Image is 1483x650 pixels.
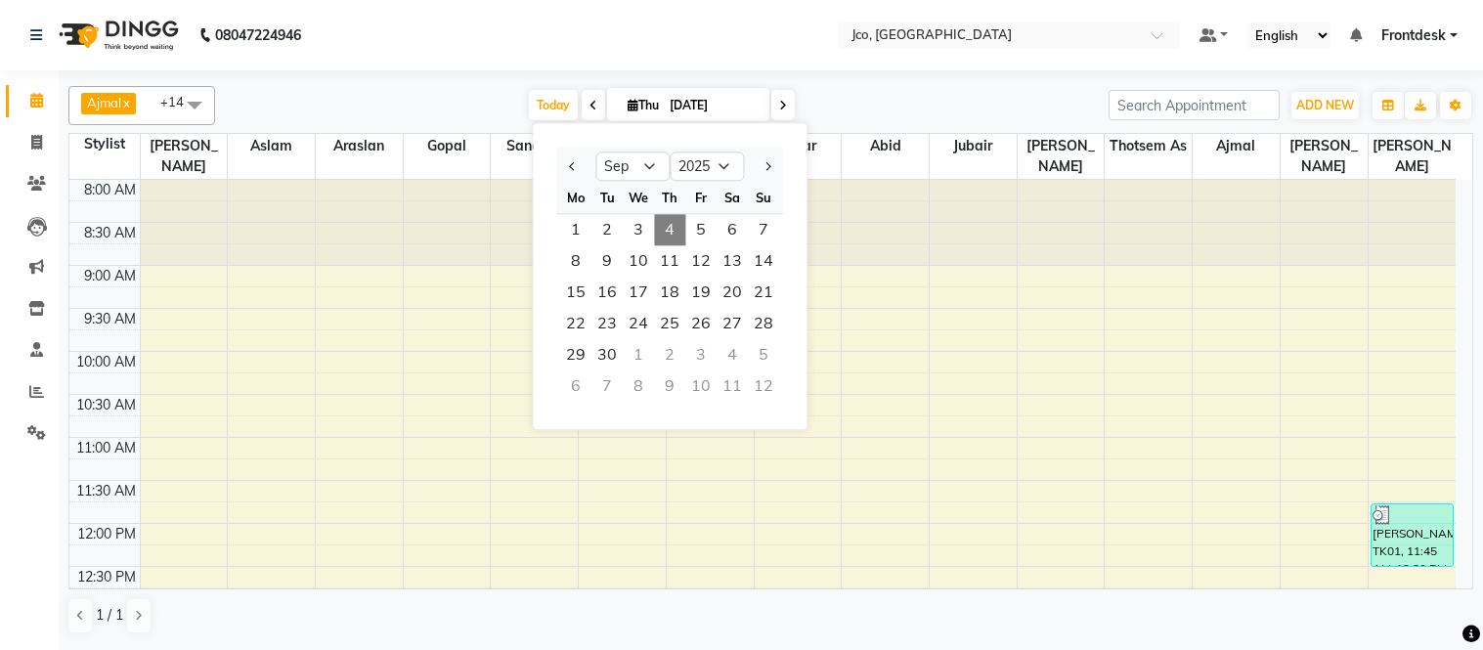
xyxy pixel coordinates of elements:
div: Fr [685,182,717,213]
div: Tuesday, September 16, 2025 [591,277,623,308]
button: Next month [759,151,775,182]
span: 12 [685,245,717,277]
div: Wednesday, September 10, 2025 [623,245,654,277]
span: 5 [685,214,717,245]
span: [PERSON_NAME] [141,134,228,179]
div: Tu [591,182,623,213]
div: Sunday, September 28, 2025 [748,308,779,339]
span: 2 [591,214,623,245]
span: 1 [560,214,591,245]
div: Tuesday, September 2, 2025 [591,214,623,245]
div: 8:30 AM [80,223,140,243]
div: 11:00 AM [72,438,140,458]
div: Thursday, October 9, 2025 [654,370,685,402]
div: Mo [560,182,591,213]
div: Thursday, September 18, 2025 [654,277,685,308]
span: ADD NEW [1296,98,1354,112]
span: 30 [591,339,623,370]
span: 7 [748,214,779,245]
span: 21 [748,277,779,308]
span: [PERSON_NAME] [1281,134,1368,179]
div: Thursday, October 2, 2025 [654,339,685,370]
div: 11:30 AM [72,481,140,501]
div: Saturday, October 4, 2025 [717,339,748,370]
span: Ajmal [1193,134,1280,158]
div: 9:30 AM [80,309,140,329]
div: Tuesday, October 7, 2025 [591,370,623,402]
div: Monday, October 6, 2025 [560,370,591,402]
span: 13 [717,245,748,277]
div: Friday, October 3, 2025 [685,339,717,370]
span: 29 [560,339,591,370]
div: Wednesday, September 3, 2025 [623,214,654,245]
span: 6 [717,214,748,245]
div: Stylist [69,134,140,154]
div: Wednesday, September 17, 2025 [623,277,654,308]
div: Friday, September 19, 2025 [685,277,717,308]
div: Tuesday, September 23, 2025 [591,308,623,339]
span: 1 / 1 [96,605,123,626]
span: Gopal [404,134,491,158]
span: 28 [748,308,779,339]
div: Sa [717,182,748,213]
span: Sanatan [491,134,578,158]
span: 19 [685,277,717,308]
b: 08047224946 [215,8,301,63]
button: Previous month [564,151,581,182]
div: Monday, September 15, 2025 [560,277,591,308]
div: Friday, September 12, 2025 [685,245,717,277]
span: Thotsem as [1105,134,1192,158]
span: Frontdesk [1381,25,1446,46]
div: Monday, September 29, 2025 [560,339,591,370]
span: 4 [654,214,685,245]
div: 12:30 PM [73,567,140,587]
div: Friday, October 10, 2025 [685,370,717,402]
span: Jubair [930,134,1017,158]
div: Sunday, September 7, 2025 [748,214,779,245]
span: 15 [560,277,591,308]
span: 20 [717,277,748,308]
span: +14 [160,94,198,109]
span: Ajmal [87,95,121,110]
span: 9 [591,245,623,277]
span: 3 [623,214,654,245]
span: 8 [560,245,591,277]
span: 22 [560,308,591,339]
div: Thursday, September 25, 2025 [654,308,685,339]
span: 14 [748,245,779,277]
span: Aslam [228,134,315,158]
span: 10 [623,245,654,277]
div: [PERSON_NAME], TK01, 11:45 AM-12:30 PM, Wash & Blow Dry medium [1372,504,1453,566]
div: 8:00 AM [80,180,140,200]
div: Wednesday, October 1, 2025 [623,339,654,370]
span: 11 [654,245,685,277]
div: Saturday, September 27, 2025 [717,308,748,339]
div: Friday, September 5, 2025 [685,214,717,245]
div: Sunday, September 21, 2025 [748,277,779,308]
input: 2025-09-04 [664,91,762,120]
a: x [121,95,130,110]
span: Araslan [316,134,403,158]
div: Monday, September 8, 2025 [560,245,591,277]
span: 18 [654,277,685,308]
select: Select month [595,152,670,182]
div: Monday, September 22, 2025 [560,308,591,339]
div: Saturday, September 6, 2025 [717,214,748,245]
div: Saturday, October 11, 2025 [717,370,748,402]
div: We [623,182,654,213]
div: Tuesday, September 9, 2025 [591,245,623,277]
span: 17 [623,277,654,308]
div: Saturday, September 20, 2025 [717,277,748,308]
div: Tuesday, September 30, 2025 [591,339,623,370]
span: Abid [842,134,929,158]
div: Friday, September 26, 2025 [685,308,717,339]
span: 27 [717,308,748,339]
div: Sunday, September 14, 2025 [748,245,779,277]
div: Saturday, September 13, 2025 [717,245,748,277]
div: Wednesday, September 24, 2025 [623,308,654,339]
div: Thursday, September 11, 2025 [654,245,685,277]
span: 26 [685,308,717,339]
select: Select year [670,152,744,182]
div: Monday, September 1, 2025 [560,214,591,245]
div: 10:00 AM [72,352,140,372]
